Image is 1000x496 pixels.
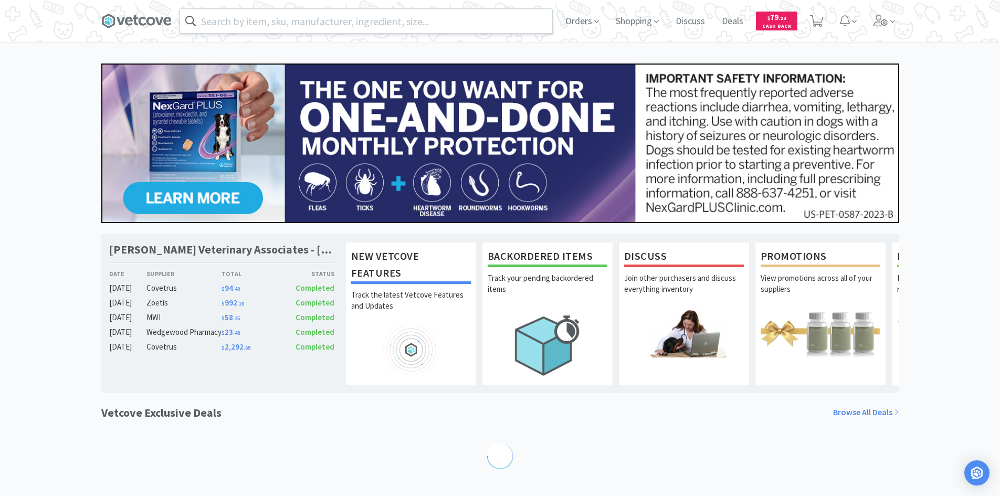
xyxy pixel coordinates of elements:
a: Deals [718,17,748,26]
a: DiscussJoin other purchasers and discuss everything inventory [618,242,750,385]
span: 23 [222,327,240,337]
a: [DATE]Zoetis$992.20Completed [109,297,335,309]
h1: Discuss [624,248,744,267]
h1: [PERSON_NAME] Veterinary Associates - [PERSON_NAME] [109,242,335,257]
span: $ [222,344,225,351]
span: 79 [767,12,786,22]
span: . 25 [233,315,240,322]
h1: Vetcove Exclusive Deals [101,404,222,422]
div: Zoetis [146,297,222,309]
img: hero_backorders.png [488,309,607,381]
span: $ [222,315,225,322]
span: 2,292 [222,342,250,352]
div: [DATE] [109,341,147,353]
span: . 20 [237,300,244,307]
div: Covetrus [146,341,222,353]
div: Date [109,269,147,279]
div: Covetrus [146,282,222,294]
a: [DATE]Covetrus$2,292.69Completed [109,341,335,353]
div: Total [222,269,278,279]
span: $ [767,15,770,22]
p: Track your pending backordered items [488,272,607,309]
span: 58 [222,312,240,322]
div: MWI [146,311,222,324]
h1: New Vetcove Features [351,248,471,284]
div: Open Intercom Messenger [964,460,990,486]
input: Search by item, sku, manufacturer, ingredient, size... [180,9,552,33]
img: hero_feature_roadmap.png [351,326,471,374]
a: New Vetcove FeaturesTrack the latest Vetcove Features and Updates [345,242,477,385]
span: 94 [222,283,240,293]
p: Track the latest Vetcove Features and Updates [351,289,471,326]
p: View promotions across all of your suppliers [761,272,880,309]
a: Discuss [671,17,709,26]
h1: Promotions [761,248,880,267]
span: Completed [296,298,334,308]
span: . 69 [244,344,250,351]
span: 992 [222,298,244,308]
div: [DATE] [109,297,147,309]
span: $ [222,330,225,336]
span: Completed [296,283,334,293]
a: PromotionsView promotions across all of your suppliers [755,242,886,385]
div: [DATE] [109,282,147,294]
div: [DATE] [109,326,147,339]
a: $79.93Cash Back [756,7,797,35]
span: $ [222,286,225,292]
span: . 48 [233,330,240,336]
span: Cash Back [762,24,791,30]
h1: Backordered Items [488,248,607,267]
img: hero_promotions.png [761,309,880,357]
div: Status [278,269,335,279]
span: Completed [296,342,334,352]
span: . 40 [233,286,240,292]
span: $ [222,300,225,307]
img: hero_discuss.png [624,309,744,357]
img: 24562ba5414042f391a945fa418716b7_350.jpg [101,64,899,223]
a: [DATE]Covetrus$94.40Completed [109,282,335,294]
div: [DATE] [109,311,147,324]
div: Wedgewood Pharmacy [146,326,222,339]
div: Supplier [146,269,222,279]
span: Completed [296,312,334,322]
a: Backordered ItemsTrack your pending backordered items [482,242,613,385]
a: [DATE]Wedgewood Pharmacy$23.48Completed [109,326,335,339]
span: . 93 [778,15,786,22]
a: [DATE]MWI$58.25Completed [109,311,335,324]
span: Completed [296,327,334,337]
a: Browse All Deals [833,406,899,419]
p: Join other purchasers and discuss everything inventory [624,272,744,309]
